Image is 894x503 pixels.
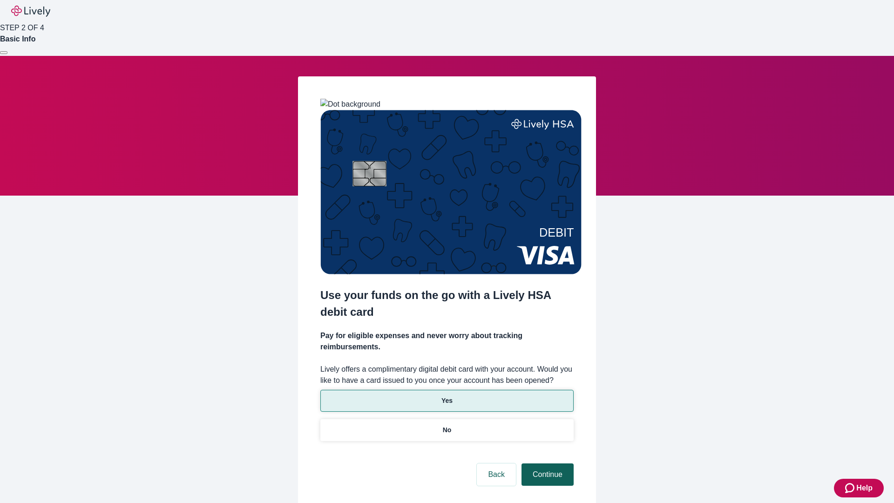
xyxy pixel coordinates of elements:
[320,99,380,110] img: Dot background
[443,425,452,435] p: No
[441,396,453,406] p: Yes
[320,364,574,386] label: Lively offers a complimentary digital debit card with your account. Would you like to have a card...
[320,390,574,412] button: Yes
[477,463,516,486] button: Back
[856,483,873,494] span: Help
[521,463,574,486] button: Continue
[11,6,50,17] img: Lively
[320,330,574,353] h4: Pay for eligible expenses and never worry about tracking reimbursements.
[320,110,582,274] img: Debit card
[320,287,574,320] h2: Use your funds on the go with a Lively HSA debit card
[834,479,884,497] button: Zendesk support iconHelp
[320,419,574,441] button: No
[845,483,856,494] svg: Zendesk support icon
